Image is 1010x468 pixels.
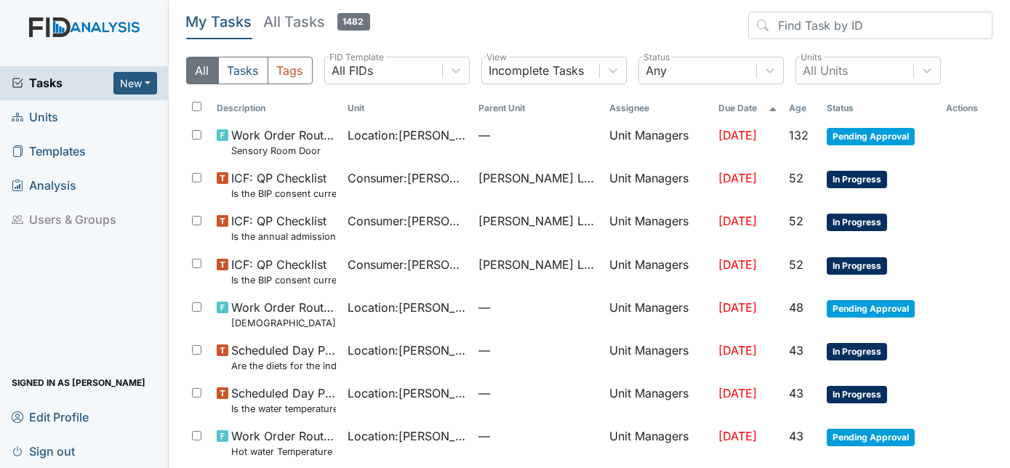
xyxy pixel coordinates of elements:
span: Analysis [12,174,76,197]
td: Unit Managers [604,121,713,164]
h5: My Tasks [186,12,252,32]
span: [DATE] [718,429,757,443]
div: Type filter [186,57,313,84]
th: Toggle SortBy [473,96,604,121]
span: Location : [PERSON_NAME] [348,384,467,402]
span: ICF: QP Checklist Is the annual admission agreement current? (document the date in the comment se... [231,212,336,243]
span: 52 [789,257,803,272]
span: — [478,126,598,144]
span: Edit Profile [12,406,89,428]
span: Pending Approval [827,300,915,318]
span: [DATE] [718,257,757,272]
span: 52 [789,171,803,185]
small: Is the BIP consent current? (document the date, BIP number in the comment section) [231,187,336,201]
span: [DATE] [718,386,757,400]
span: In Progress [827,171,887,188]
span: In Progress [827,257,887,275]
span: [PERSON_NAME] Loop [478,212,598,230]
span: 1482 [337,13,370,31]
span: Consumer : [PERSON_NAME], Shekeyra [348,256,467,273]
th: Assignee [604,96,713,121]
th: Toggle SortBy [342,96,473,121]
small: Is the annual admission agreement current? (document the date in the comment section) [231,230,336,243]
span: — [478,299,598,316]
span: Work Order Routine Hot water Temperature low [231,427,336,459]
div: Incomplete Tasks [489,62,585,79]
div: Any [646,62,668,79]
th: Toggle SortBy [783,96,821,121]
span: — [478,342,598,359]
span: 43 [789,386,803,400]
span: Scheduled Day Program Inspection Is the water temperature at the kitchen sink between 100 to 110 ... [231,384,336,416]
td: Unit Managers [604,293,713,336]
span: 43 [789,343,803,358]
span: Work Order Routine Sensory Room Door [231,126,336,158]
span: Work Order Routine Ladies Bathroom Faucet and Plumbing [231,299,336,330]
span: Pending Approval [827,429,915,446]
button: Tasks [218,57,268,84]
th: Actions [940,96,993,121]
span: Signed in as [PERSON_NAME] [12,371,145,394]
span: Templates [12,140,86,163]
small: [DEMOGRAPHIC_DATA] Bathroom Faucet and Plumbing [231,316,336,330]
span: 48 [789,300,803,315]
small: Hot water Temperature low [231,445,336,459]
span: [DATE] [718,343,757,358]
span: Sign out [12,440,75,462]
span: Units [12,106,58,129]
button: All [186,57,219,84]
span: — [478,427,598,445]
small: Is the BIP consent current? (document the date, BIP number in the comment section) [231,273,336,287]
span: [DATE] [718,171,757,185]
span: [PERSON_NAME] Loop [478,256,598,273]
span: 52 [789,214,803,228]
td: Unit Managers [604,421,713,464]
small: Is the water temperature at the kitchen sink between 100 to 110 degrees? [231,402,336,416]
span: ICF: QP Checklist Is the BIP consent current? (document the date, BIP number in the comment section) [231,256,336,287]
h5: All Tasks [264,12,370,32]
small: Sensory Room Door [231,144,336,158]
span: ICF: QP Checklist Is the BIP consent current? (document the date, BIP number in the comment section) [231,169,336,201]
input: Toggle All Rows Selected [192,102,201,111]
span: Pending Approval [827,128,915,145]
span: 43 [789,429,803,443]
span: [DATE] [718,214,757,228]
span: [PERSON_NAME] Loop [478,169,598,187]
td: Unit Managers [604,336,713,379]
div: All FIDs [332,62,374,79]
span: Location : [PERSON_NAME] [348,427,467,445]
button: Tags [268,57,313,84]
span: [DATE] [718,300,757,315]
span: Location : [PERSON_NAME] [348,126,467,144]
span: [DATE] [718,128,757,142]
td: Unit Managers [604,164,713,206]
th: Toggle SortBy [211,96,342,121]
button: New [113,72,157,94]
a: Tasks [12,74,113,92]
small: Are the diets for the individuals (with initials) posted in the dining area? [231,359,336,373]
th: Toggle SortBy [821,96,940,121]
span: Consumer : [PERSON_NAME], Shekeyra [348,212,467,230]
span: In Progress [827,343,887,360]
span: In Progress [827,214,887,231]
th: Toggle SortBy [713,96,783,121]
td: Unit Managers [604,379,713,421]
span: — [478,384,598,402]
td: Unit Managers [604,206,713,249]
span: Scheduled Day Program Inspection Are the diets for the individuals (with initials) posted in the ... [231,342,336,373]
span: Location : [PERSON_NAME] [348,342,467,359]
input: Find Task by ID [748,12,993,39]
span: Consumer : [PERSON_NAME] [348,169,467,187]
span: In Progress [827,386,887,403]
span: Location : [PERSON_NAME] [348,299,467,316]
div: All Units [803,62,849,79]
span: 132 [789,128,809,142]
td: Unit Managers [604,250,713,293]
